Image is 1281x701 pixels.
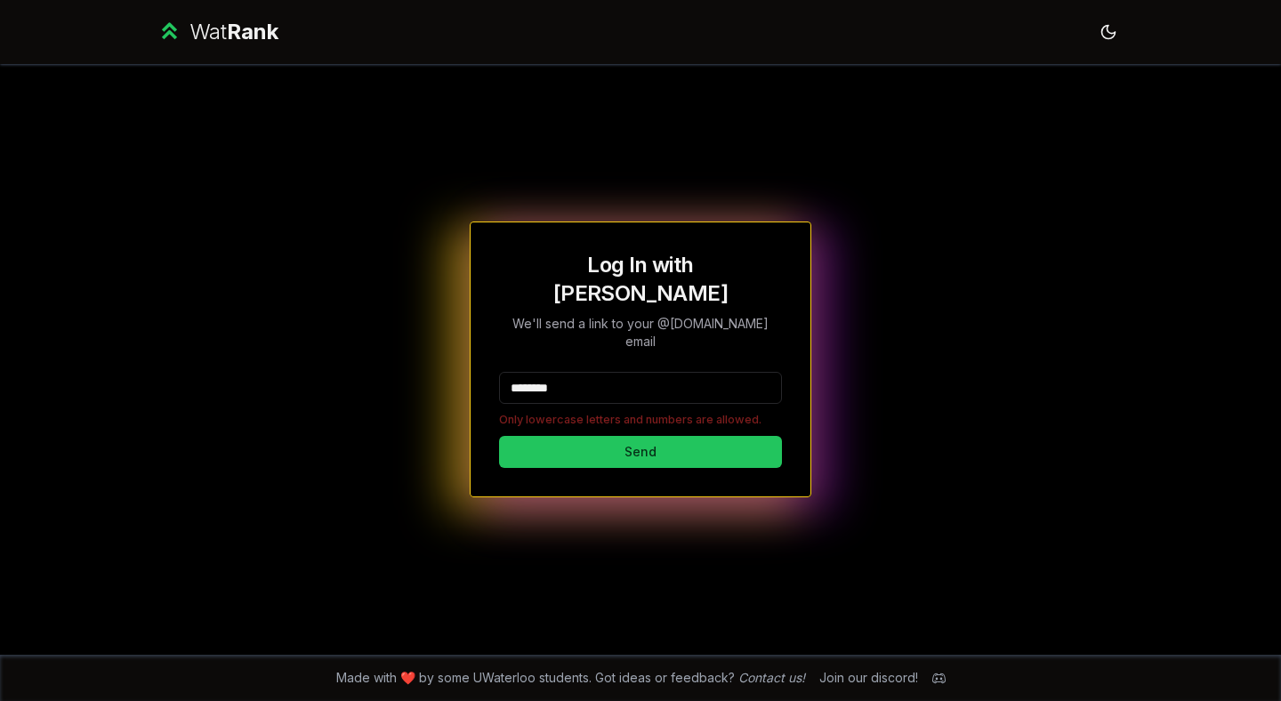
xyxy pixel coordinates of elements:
[157,18,278,46] a: WatRank
[499,436,782,468] button: Send
[499,315,782,350] p: We'll send a link to your @[DOMAIN_NAME] email
[819,669,918,687] div: Join our discord!
[738,670,805,685] a: Contact us!
[336,669,805,687] span: Made with ❤️ by some UWaterloo students. Got ideas or feedback?
[499,251,782,308] h1: Log In with [PERSON_NAME]
[227,19,278,44] span: Rank
[499,411,782,428] p: Only lowercase letters and numbers are allowed.
[189,18,278,46] div: Wat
